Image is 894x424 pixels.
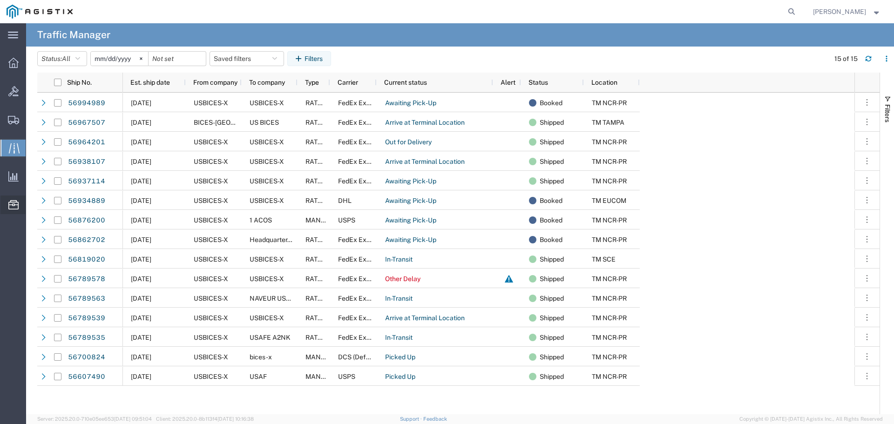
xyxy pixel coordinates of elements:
[528,79,548,86] span: Status
[813,6,881,17] button: [PERSON_NAME]
[305,99,326,107] span: RATED
[131,256,151,263] span: 09/19/2025
[194,119,282,126] span: BICES-TAMPA
[194,256,228,263] span: USBICES-X
[592,295,627,302] span: TM NCR-PR
[194,99,228,107] span: USBICES-X
[68,252,106,267] a: 56819020
[156,416,254,422] span: Client: 2025.20.0-8b113f4
[592,236,627,243] span: TM NCR-PR
[131,295,151,302] span: 09/26/2025
[338,216,355,224] span: USPS
[385,135,432,150] a: Out for Delivery
[68,330,106,345] a: 56789535
[884,104,891,122] span: Filters
[68,233,106,248] a: 56862702
[287,51,331,66] button: Filters
[68,291,106,306] a: 56789563
[305,373,334,380] span: MANUAL
[68,115,106,130] a: 56967507
[68,96,106,111] a: 56994989
[193,79,237,86] span: From company
[385,155,465,169] a: Arrive at Terminal Location
[592,334,627,341] span: TM NCR-PR
[210,51,284,66] button: Saved filters
[250,295,340,302] span: NAVEUR USBICES-X (EUCOM)
[250,197,284,204] span: USBICES-X
[305,353,334,361] span: MANUAL
[540,230,562,249] span: Booked
[385,370,416,384] a: Picked Up
[91,52,148,66] input: Not set
[131,314,151,322] span: 09/29/2025
[592,314,627,322] span: TM NCR-PR
[194,275,228,283] span: USBICES-X
[114,416,152,422] span: [DATE] 09:51:04
[592,177,627,185] span: TM NCR-PR
[305,275,326,283] span: RATED
[385,233,437,248] a: Awaiting Pick-Up
[194,177,228,185] span: USBICES-X
[194,158,228,165] span: USBICES-X
[592,256,616,263] span: TM SCE
[592,99,627,107] span: TM NCR-PR
[338,138,383,146] span: FedEx Express
[131,353,151,361] span: 09/05/2025
[37,416,152,422] span: Server: 2025.20.0-710e05ee653
[385,291,413,306] a: In-Transit
[149,52,206,66] input: Not set
[540,171,564,191] span: Shipped
[305,79,319,86] span: Type
[338,177,383,185] span: FedEx Express
[385,350,416,365] a: Picked Up
[131,373,151,380] span: 09/08/2025
[131,334,151,341] span: 09/26/2025
[540,289,564,308] span: Shipped
[68,272,106,287] a: 56789578
[813,7,866,17] span: Trent Grant
[338,236,383,243] span: FedEx Express
[592,158,627,165] span: TM NCR-PR
[338,256,383,263] span: FedEx Express
[68,194,106,209] a: 56934889
[305,119,326,126] span: RATED
[194,197,228,204] span: USBICES-X
[540,191,562,210] span: Booked
[540,113,564,132] span: Shipped
[834,54,858,64] div: 15 of 15
[250,236,307,243] span: Headquarter, USFK
[501,79,515,86] span: Alert
[540,328,564,347] span: Shipped
[739,415,883,423] span: Copyright © [DATE]-[DATE] Agistix Inc., All Rights Reserved
[385,115,465,130] a: Arrive at Terminal Location
[37,51,87,66] button: Status:All
[131,216,151,224] span: 09/23/2025
[305,158,326,165] span: RATED
[400,416,423,422] a: Support
[384,79,427,86] span: Current status
[7,5,73,19] img: logo
[131,138,151,146] span: 09/30/2025
[194,295,228,302] span: USBICES-X
[592,138,627,146] span: TM NCR-PR
[194,236,228,243] span: USBICES-X
[194,373,228,380] span: USBICES-X
[540,93,562,113] span: Booked
[131,275,151,283] span: 09/23/2025
[592,373,627,380] span: TM NCR-PR
[338,275,383,283] span: FedEx Express
[592,353,627,361] span: TM NCR-PR
[68,370,106,384] a: 56607490
[37,23,110,47] h4: Traffic Manager
[62,55,70,62] span: All
[68,174,106,189] a: 56937114
[385,252,413,267] a: In-Transit
[540,132,564,152] span: Shipped
[338,295,383,302] span: FedEx Express
[250,314,284,322] span: USBICES-X
[540,367,564,386] span: Shipped
[305,216,334,224] span: MANUAL
[194,314,228,322] span: USBICES-X
[540,152,564,171] span: Shipped
[305,138,326,146] span: RATED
